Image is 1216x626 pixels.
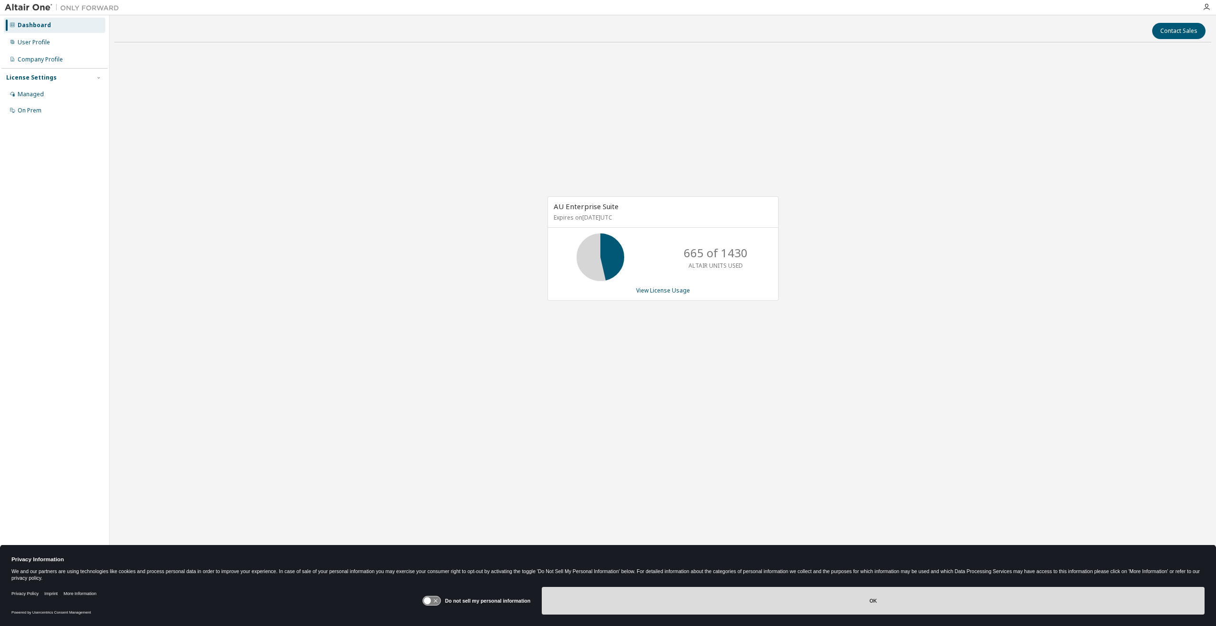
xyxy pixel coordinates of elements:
div: Dashboard [18,21,51,29]
div: Managed [18,91,44,98]
p: ALTAIR UNITS USED [689,262,743,270]
div: User Profile [18,39,50,46]
div: On Prem [18,107,41,114]
a: View License Usage [636,286,690,294]
button: Contact Sales [1152,23,1206,39]
span: AU Enterprise Suite [554,202,618,211]
p: Expires on [DATE] UTC [554,213,770,222]
div: Company Profile [18,56,63,63]
div: License Settings [6,74,57,81]
img: Altair One [5,3,124,12]
p: 665 of 1430 [684,245,748,261]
